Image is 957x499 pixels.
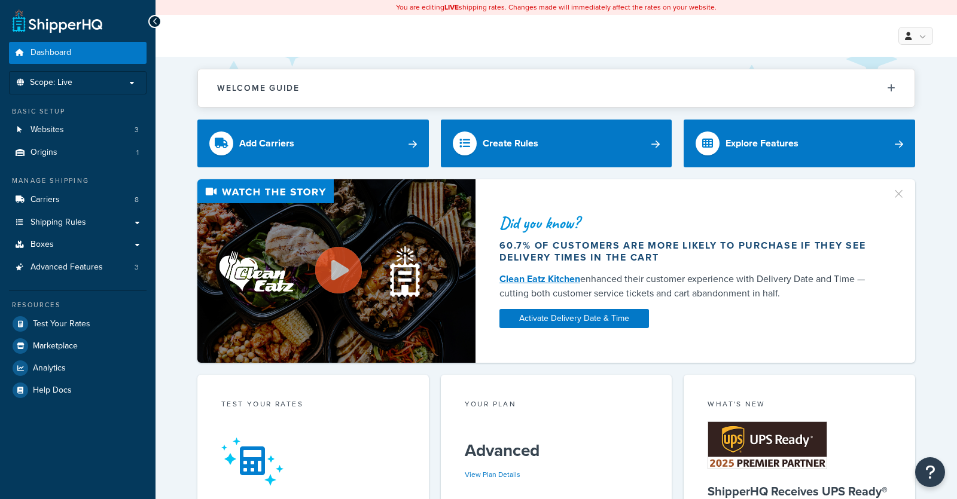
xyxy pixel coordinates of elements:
[198,69,915,107] button: Welcome Guide
[9,119,147,141] li: Websites
[135,125,139,135] span: 3
[9,256,147,278] a: Advanced Features3
[31,195,60,205] span: Carriers
[441,120,672,167] a: Create Rules
[197,179,476,363] img: Video thumbnail
[9,335,147,357] a: Marketplace
[483,135,538,152] div: Create Rules
[9,379,147,401] a: Help Docs
[726,135,798,152] div: Explore Features
[197,120,429,167] a: Add Carriers
[33,341,78,351] span: Marketplace
[9,176,147,186] div: Manage Shipping
[499,272,877,301] div: enhanced their customer experience with Delivery Date and Time — cutting both customer service ti...
[499,240,877,264] div: 60.7% of customers are more likely to purchase if they see delivery times in the cart
[499,309,649,328] a: Activate Delivery Date & Time
[444,2,459,13] b: LIVE
[217,84,300,93] h2: Welcome Guide
[9,256,147,278] li: Advanced Features
[465,441,648,460] h5: Advanced
[915,457,945,487] button: Open Resource Center
[9,119,147,141] a: Websites3
[9,234,147,256] a: Boxes
[31,218,86,228] span: Shipping Rules
[221,399,405,412] div: Test your rates
[684,120,915,167] a: Explore Features
[33,385,72,396] span: Help Docs
[33,363,66,374] span: Analytics
[499,272,580,286] a: Clean Eatz Kitchen
[9,300,147,310] div: Resources
[239,135,294,152] div: Add Carriers
[31,125,64,135] span: Websites
[9,313,147,335] a: Test Your Rates
[31,240,54,250] span: Boxes
[31,148,57,158] span: Origins
[135,195,139,205] span: 8
[9,42,147,64] a: Dashboard
[9,142,147,164] li: Origins
[708,399,891,412] div: What's New
[499,215,877,231] div: Did you know?
[136,148,139,158] span: 1
[9,357,147,379] a: Analytics
[9,189,147,211] li: Carriers
[31,48,71,58] span: Dashboard
[9,106,147,117] div: Basic Setup
[31,262,103,273] span: Advanced Features
[33,319,90,329] span: Test Your Rates
[465,399,648,412] div: Your Plan
[9,212,147,234] a: Shipping Rules
[9,189,147,211] a: Carriers8
[135,262,139,273] span: 3
[9,142,147,164] a: Origins1
[465,469,520,480] a: View Plan Details
[30,78,72,88] span: Scope: Live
